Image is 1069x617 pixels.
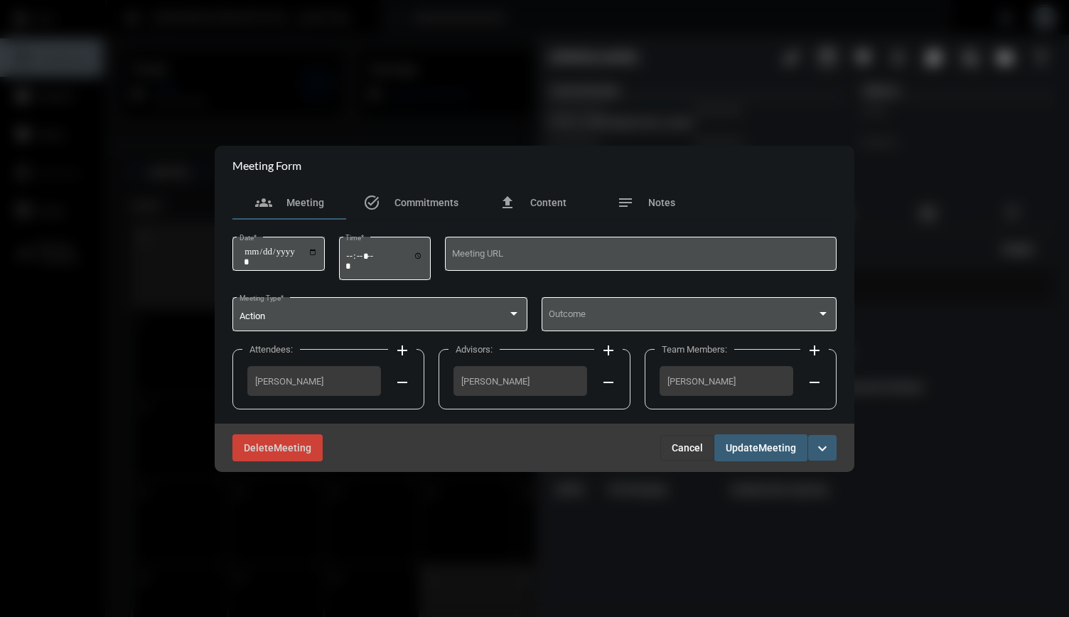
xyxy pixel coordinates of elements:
label: Advisors: [448,344,500,355]
h2: Meeting Form [232,159,301,172]
mat-icon: remove [394,373,411,390]
mat-icon: groups [255,194,272,211]
span: [PERSON_NAME] [461,376,579,387]
span: [PERSON_NAME] [255,376,373,387]
mat-icon: add [806,341,823,358]
mat-icon: remove [600,373,617,390]
label: Team Members: [655,344,734,355]
span: Cancel [672,442,703,454]
span: Meeting [758,442,796,454]
mat-icon: task_alt [363,194,380,211]
span: Commitments [394,197,458,208]
button: UpdateMeeting [714,434,807,461]
mat-icon: add [394,341,411,358]
mat-icon: expand_more [814,440,831,457]
span: Meeting [274,442,311,454]
span: Content [530,197,566,208]
span: Action [240,311,265,321]
span: Delete [244,442,274,454]
button: Cancel [660,435,714,461]
mat-icon: add [600,341,617,358]
span: [PERSON_NAME] [667,376,785,387]
mat-icon: file_upload [499,194,516,211]
mat-icon: remove [806,373,823,390]
span: Update [726,442,758,454]
span: Meeting [286,197,324,208]
span: Notes [648,197,675,208]
label: Attendees: [242,344,300,355]
mat-icon: notes [617,194,634,211]
button: DeleteMeeting [232,434,323,461]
